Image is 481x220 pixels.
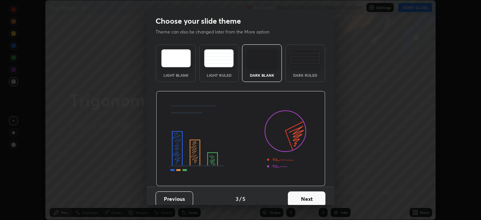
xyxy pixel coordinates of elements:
h4: 3 [236,195,239,203]
h4: 5 [242,195,245,203]
div: Dark Blank [247,73,277,77]
button: Next [288,191,325,206]
img: darkTheme.f0cc69e5.svg [247,49,277,67]
img: darkRuledTheme.de295e13.svg [290,49,320,67]
div: Light Ruled [204,73,234,77]
img: darkThemeBanner.d06ce4a2.svg [156,91,325,187]
div: Dark Ruled [290,73,320,77]
img: lightRuledTheme.5fabf969.svg [204,49,234,67]
p: Theme can also be changed later from the More option [156,29,277,35]
div: Light Blank [161,73,191,77]
img: lightTheme.e5ed3b09.svg [161,49,191,67]
h2: Choose your slide theme [156,16,241,26]
h4: / [239,195,242,203]
button: Previous [156,191,193,206]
